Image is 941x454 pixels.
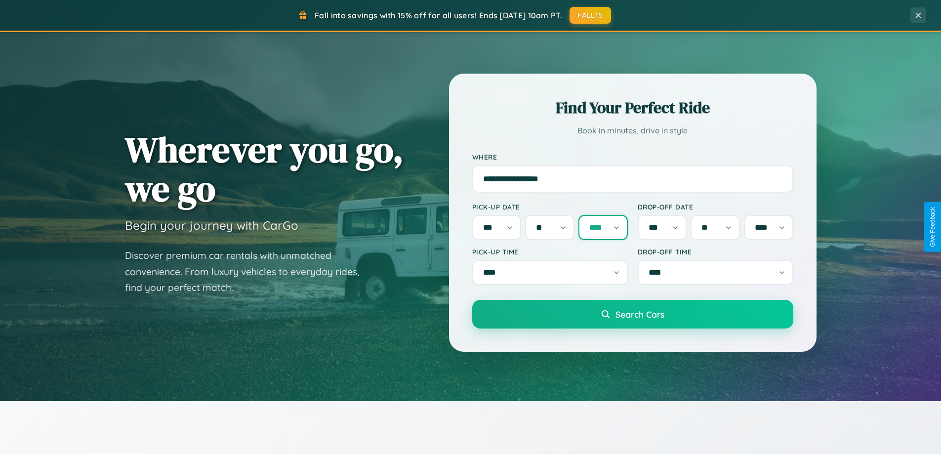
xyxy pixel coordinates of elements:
button: Search Cars [472,300,793,329]
h1: Wherever you go, we go [125,130,404,208]
label: Pick-up Time [472,248,628,256]
p: Book in minutes, drive in style [472,124,793,138]
label: Where [472,153,793,161]
p: Discover premium car rentals with unmatched convenience. From luxury vehicles to everyday rides, ... [125,248,372,296]
h3: Begin your journey with CarGo [125,218,298,233]
div: Give Feedback [929,207,936,247]
label: Drop-off Date [638,203,793,211]
h2: Find Your Perfect Ride [472,97,793,119]
label: Pick-up Date [472,203,628,211]
label: Drop-off Time [638,248,793,256]
button: FALL15 [570,7,611,24]
span: Search Cars [615,309,664,320]
span: Fall into savings with 15% off for all users! Ends [DATE] 10am PT. [315,10,562,20]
